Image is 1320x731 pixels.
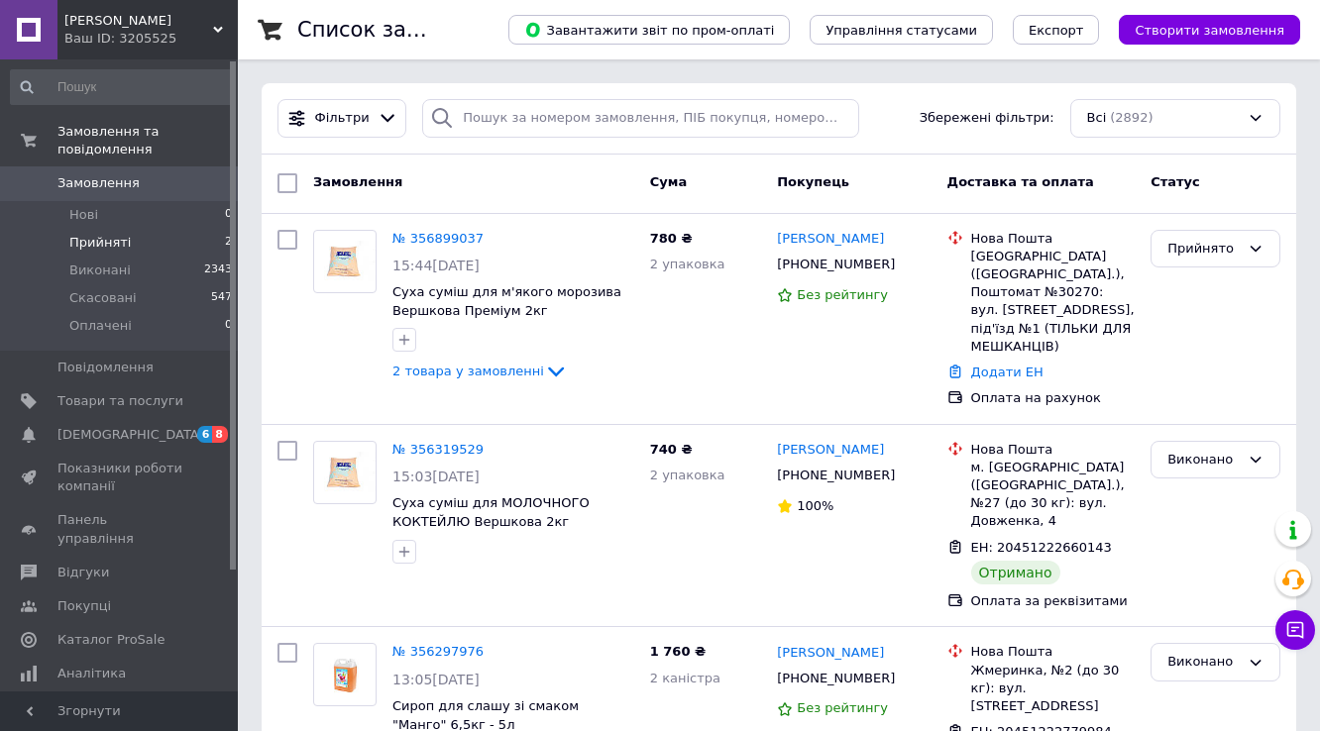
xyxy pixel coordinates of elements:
[57,511,183,547] span: Панель управління
[971,365,1044,379] a: Додати ЕН
[57,597,111,615] span: Покупці
[797,287,888,302] span: Без рейтингу
[971,230,1136,248] div: Нова Пошта
[69,317,132,335] span: Оплачені
[1110,110,1153,125] span: (2892)
[650,468,725,482] span: 2 упаковка
[524,21,774,39] span: Завантажити звіт по пром-оплаті
[69,206,98,224] span: Нові
[1119,15,1300,45] button: Створити замовлення
[392,672,480,687] span: 13:05[DATE]
[392,442,484,457] a: № 356319529
[10,69,234,105] input: Пошук
[810,15,993,45] button: Управління статусами
[971,592,1136,610] div: Оплата за реквізитами
[314,654,376,696] img: Фото товару
[1167,652,1240,673] div: Виконано
[313,174,402,189] span: Замовлення
[197,426,213,443] span: 6
[773,666,899,691] div: [PHONE_NUMBER]
[650,231,693,246] span: 780 ₴
[1151,174,1200,189] span: Статус
[225,317,232,335] span: 0
[1087,109,1107,128] span: Всі
[314,452,376,492] img: Фото товару
[69,289,137,307] span: Скасовані
[920,109,1054,128] span: Збережені фільтри:
[392,231,484,246] a: № 356899037
[392,495,590,529] a: Cуха суміш для МОЛОЧНОГО КОКТЕЙЛЮ Вершкова 2кг
[508,15,790,45] button: Завантажити звіт по пром-оплаті
[971,540,1112,555] span: ЕН: 20451222660143
[57,359,154,376] span: Повідомлення
[314,241,376,281] img: Фото товару
[57,174,140,192] span: Замовлення
[1167,450,1240,470] div: Виконано
[971,389,1136,407] div: Оплата на рахунок
[392,644,484,659] a: № 356297976
[57,426,204,444] span: [DEMOGRAPHIC_DATA]
[947,174,1094,189] span: Доставка та оплата
[797,498,833,513] span: 100%
[971,561,1060,584] div: Отримано
[971,662,1136,716] div: Жмеринка, №2 (до 30 кг): вул. [STREET_ADDRESS]
[971,248,1136,356] div: [GEOGRAPHIC_DATA] ([GEOGRAPHIC_DATA].), Поштомат №30270: вул. [STREET_ADDRESS], під'їзд №1 (ТІЛЬК...
[69,234,131,252] span: Прийняті
[225,206,232,224] span: 0
[64,12,213,30] span: Джелато Груп
[777,644,884,663] a: [PERSON_NAME]
[971,459,1136,531] div: м. [GEOGRAPHIC_DATA] ([GEOGRAPHIC_DATA].), №27 (до 30 кг): вул. Довженка, 4
[64,30,238,48] div: Ваш ID: 3205525
[1099,22,1300,37] a: Створити замовлення
[69,261,131,279] span: Виконані
[297,18,498,42] h1: Список замовлень
[315,109,370,128] span: Фільтри
[392,469,480,484] span: 15:03[DATE]
[1013,15,1100,45] button: Експорт
[57,460,183,495] span: Показники роботи компанії
[797,700,888,715] span: Без рейтингу
[650,257,725,271] span: 2 упаковка
[225,234,232,252] span: 2
[773,463,899,488] div: [PHONE_NUMBER]
[313,643,377,706] a: Фото товару
[392,364,544,378] span: 2 товара у замовленні
[777,174,849,189] span: Покупець
[773,252,899,277] div: [PHONE_NUMBER]
[313,441,377,504] a: Фото товару
[392,258,480,273] span: 15:44[DATE]
[392,364,568,378] a: 2 товара у замовленні
[422,99,859,138] input: Пошук за номером замовлення, ПІБ покупця, номером телефону, Email, номером накладної
[650,644,706,659] span: 1 760 ₴
[971,643,1136,661] div: Нова Пошта
[1135,23,1284,38] span: Створити замовлення
[57,123,238,158] span: Замовлення та повідомлення
[650,442,693,457] span: 740 ₴
[1167,239,1240,260] div: Прийнято
[313,230,377,293] a: Фото товару
[57,392,183,410] span: Товари та послуги
[777,230,884,249] a: [PERSON_NAME]
[1275,610,1315,650] button: Чат з покупцем
[971,441,1136,459] div: Нова Пошта
[650,174,687,189] span: Cума
[212,426,228,443] span: 8
[57,631,165,649] span: Каталог ProSale
[1029,23,1084,38] span: Експорт
[57,564,109,581] span: Відгуки
[777,441,884,460] a: [PERSON_NAME]
[825,23,977,38] span: Управління статусами
[211,289,232,307] span: 547
[392,284,621,318] a: Суха суміш для м'якого морозива Вершкова Преміум 2кг
[650,671,720,685] span: 2 каністра
[204,261,232,279] span: 2343
[57,665,126,682] span: Аналітика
